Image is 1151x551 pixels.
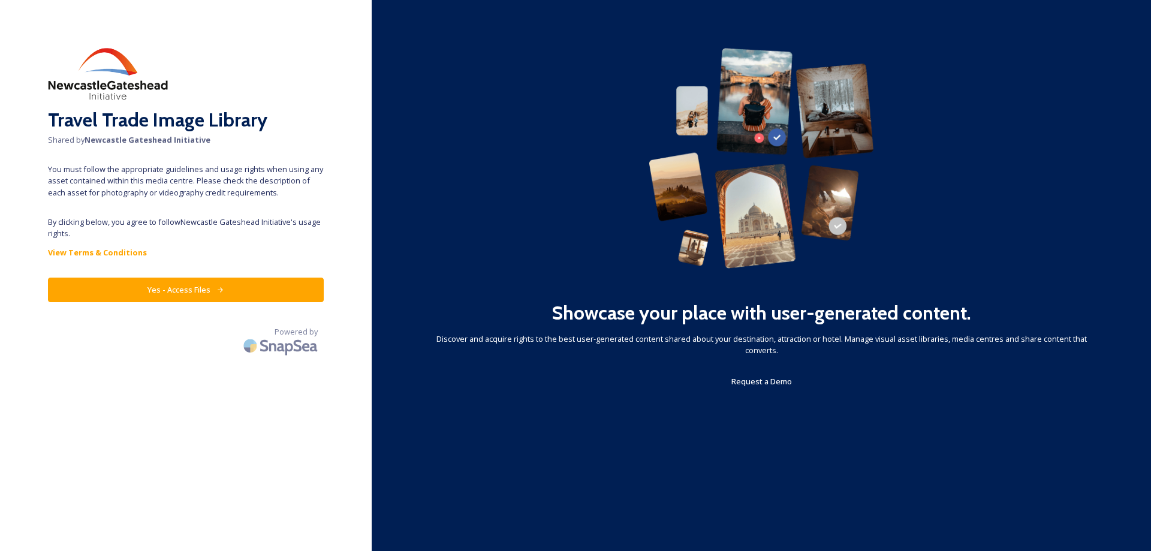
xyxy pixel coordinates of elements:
img: SnapSea Logo [240,332,324,360]
h2: Travel Trade Image Library [48,106,324,134]
span: Shared by [48,134,324,146]
span: By clicking below, you agree to follow Newcastle Gateshead Initiative 's usage rights. [48,216,324,239]
strong: Newcastle Gateshead Initiative [85,134,210,145]
span: Powered by [275,326,318,338]
img: 63b42ca75bacad526042e722_Group%20154-p-800.png [649,48,873,269]
span: You must follow the appropriate guidelines and usage rights when using any asset contained within... [48,164,324,198]
span: Discover and acquire rights to the best user-generated content shared about your destination, att... [420,333,1103,356]
a: Request a Demo [731,374,792,389]
button: Yes - Access Files [48,278,324,302]
strong: View Terms & Conditions [48,247,147,258]
span: Request a Demo [731,376,792,387]
a: View Terms & Conditions [48,245,324,260]
h2: Showcase your place with user-generated content. [552,299,971,327]
img: download%20(2).png [48,48,168,100]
